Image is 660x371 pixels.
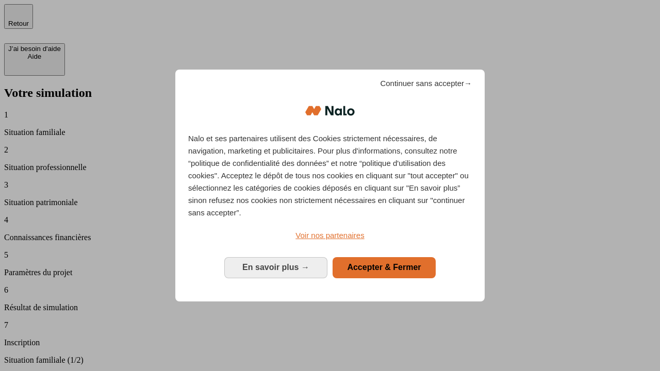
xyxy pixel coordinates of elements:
button: En savoir plus: Configurer vos consentements [224,257,327,278]
div: Bienvenue chez Nalo Gestion du consentement [175,70,485,301]
span: Voir nos partenaires [295,231,364,240]
span: En savoir plus → [242,263,309,272]
a: Voir nos partenaires [188,229,472,242]
span: Continuer sans accepter→ [380,77,472,90]
button: Accepter & Fermer: Accepter notre traitement des données et fermer [333,257,436,278]
p: Nalo et ses partenaires utilisent des Cookies strictement nécessaires, de navigation, marketing e... [188,132,472,219]
img: Logo [305,95,355,126]
span: Accepter & Fermer [347,263,421,272]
